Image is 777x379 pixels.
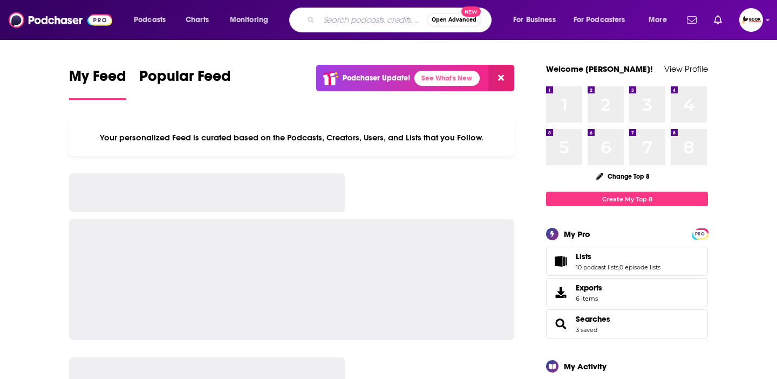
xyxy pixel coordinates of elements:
a: Welcome [PERSON_NAME]! [546,64,653,74]
a: Charts [179,11,215,29]
a: 0 episode lists [619,263,660,271]
div: My Activity [564,361,606,371]
button: open menu [641,11,680,29]
img: Podchaser - Follow, Share and Rate Podcasts [9,10,112,30]
span: Exports [576,283,602,293]
a: Create My Top 8 [546,192,708,206]
span: My Feed [69,67,126,92]
button: Change Top 8 [589,170,656,183]
div: Your personalized Feed is curated based on the Podcasts, Creators, Users, and Lists that you Follow. [69,119,514,156]
button: open menu [567,11,641,29]
a: View Profile [664,64,708,74]
span: Searches [546,309,708,339]
input: Search podcasts, credits, & more... [319,11,427,29]
a: Exports [546,278,708,307]
a: Searches [550,316,571,331]
a: Popular Feed [139,67,231,100]
span: , [618,263,619,271]
span: Podcasts [134,12,166,28]
img: User Profile [739,8,763,32]
a: Lists [550,254,571,269]
a: Searches [576,314,610,324]
div: Search podcasts, credits, & more... [299,8,502,32]
span: PRO [693,230,706,238]
span: Monitoring [230,12,268,28]
span: New [461,6,481,17]
span: Lists [576,252,591,261]
a: PRO [693,229,706,238]
button: open menu [506,11,569,29]
a: 10 podcast lists [576,263,618,271]
a: Lists [576,252,660,261]
span: Lists [546,247,708,276]
span: Popular Feed [139,67,231,92]
button: open menu [222,11,282,29]
a: Show notifications dropdown [683,11,701,29]
div: My Pro [564,229,590,239]
button: open menu [126,11,180,29]
span: More [649,12,667,28]
button: Show profile menu [739,8,763,32]
a: Show notifications dropdown [710,11,726,29]
p: Podchaser Update! [343,73,410,83]
button: Open AdvancedNew [427,13,481,26]
span: Charts [186,12,209,28]
a: See What's New [414,71,480,86]
span: Logged in as BookLaunchers [739,8,763,32]
span: Open Advanced [432,17,476,23]
a: My Feed [69,67,126,100]
span: For Business [513,12,556,28]
span: 6 items [576,295,602,302]
span: For Podcasters [574,12,625,28]
span: Exports [550,285,571,300]
a: 3 saved [576,326,597,334]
